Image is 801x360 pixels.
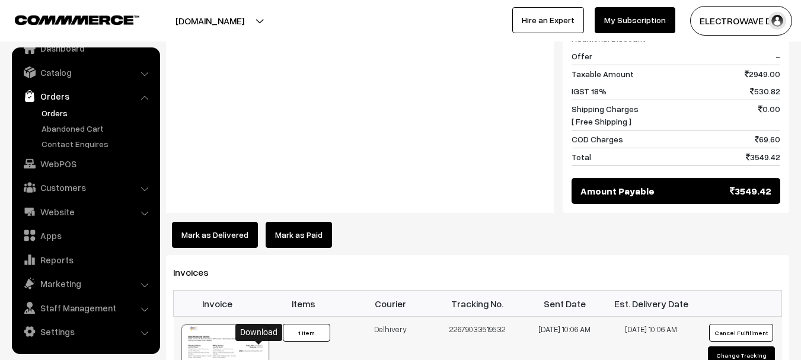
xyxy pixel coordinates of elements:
img: COMMMERCE [15,15,139,24]
button: Mark as Delivered [172,222,258,248]
th: Courier [347,291,435,317]
button: ELECTROWAVE DE… [690,6,792,36]
a: Contact Enquires [39,138,156,150]
span: COD Charges [572,133,623,145]
a: Catalog [15,62,156,83]
span: Amount Payable [580,184,655,198]
span: 3549.42 [746,151,780,163]
a: Orders [39,107,156,119]
a: Staff Management [15,297,156,318]
span: 3549.42 [730,184,771,198]
th: Est. Delivery Date [608,291,695,317]
span: Invoices [173,266,223,278]
a: Customers [15,177,156,198]
a: WebPOS [15,153,156,174]
span: Shipping Charges [ Free Shipping ] [572,103,639,128]
span: Offer [572,50,592,62]
span: IGST 18% [572,85,607,97]
span: - [776,50,780,62]
th: Tracking No. [434,291,521,317]
a: Settings [15,321,156,342]
span: 69.60 [755,133,780,145]
a: Apps [15,225,156,246]
a: COMMMERCE [15,12,119,26]
a: Hire an Expert [512,7,584,33]
th: Invoice [174,291,261,317]
button: [DOMAIN_NAME] [134,6,286,36]
span: Taxable Amount [572,68,634,80]
th: Sent Date [521,291,608,317]
a: Dashboard [15,37,156,59]
button: 1 Item [283,324,330,342]
a: My Subscription [595,7,675,33]
a: Orders [15,85,156,107]
a: Mark as Paid [266,222,332,248]
button: Cancel Fulfillment [709,324,773,342]
a: Reports [15,249,156,270]
a: Abandoned Cart [39,122,156,135]
span: 0.00 [758,103,780,128]
span: Total [572,151,591,163]
span: 2949.00 [745,68,780,80]
img: user [768,12,786,30]
th: Items [260,291,347,317]
a: Website [15,201,156,222]
a: Marketing [15,273,156,294]
div: Download [235,324,282,341]
span: 530.82 [750,85,780,97]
